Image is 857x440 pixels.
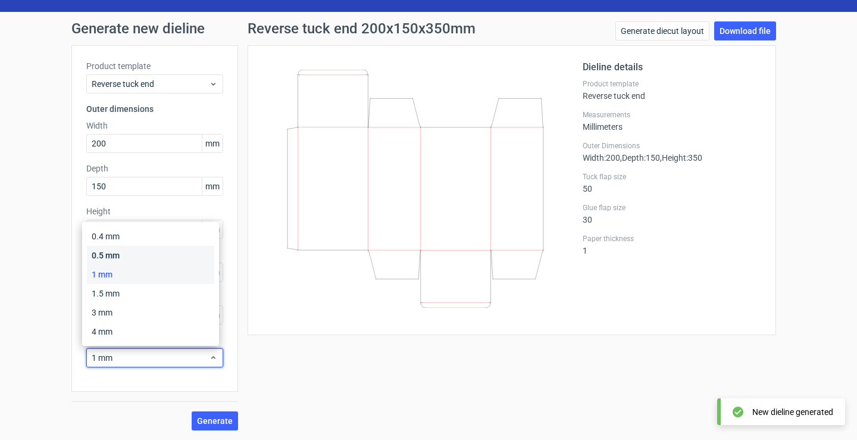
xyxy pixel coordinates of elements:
[583,110,761,132] div: Millimeters
[583,110,761,120] label: Measurements
[583,172,761,194] div: 50
[660,153,702,163] span: , Height : 350
[202,177,223,195] span: mm
[92,78,209,90] span: Reverse tuck end
[87,265,214,284] div: 1 mm
[86,120,223,132] label: Width
[197,417,233,425] span: Generate
[714,21,776,40] a: Download file
[583,203,761,224] div: 30
[86,60,223,72] label: Product template
[192,411,238,430] button: Generate
[583,153,620,163] span: Width : 200
[87,284,214,303] div: 1.5 mm
[86,205,223,217] label: Height
[583,60,761,74] h2: Dieline details
[583,234,761,244] label: Paper thickness
[615,21,709,40] a: Generate diecut layout
[583,79,761,89] label: Product template
[583,141,761,151] label: Outer Dimensions
[583,234,761,255] div: 1
[202,135,223,152] span: mm
[583,203,761,213] label: Glue flap size
[87,246,214,265] div: 0.5 mm
[92,352,209,364] span: 1 mm
[87,227,214,246] div: 0.4 mm
[86,163,223,174] label: Depth
[583,172,761,182] label: Tuck flap size
[86,103,223,115] h3: Outer dimensions
[87,303,214,322] div: 3 mm
[71,21,786,36] h1: Generate new dieline
[620,153,660,163] span: , Depth : 150
[248,21,476,36] h1: Reverse tuck end 200x150x350mm
[583,79,761,101] div: Reverse tuck end
[752,406,833,418] div: New dieline generated
[87,322,214,341] div: 4 mm
[202,220,223,238] span: mm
